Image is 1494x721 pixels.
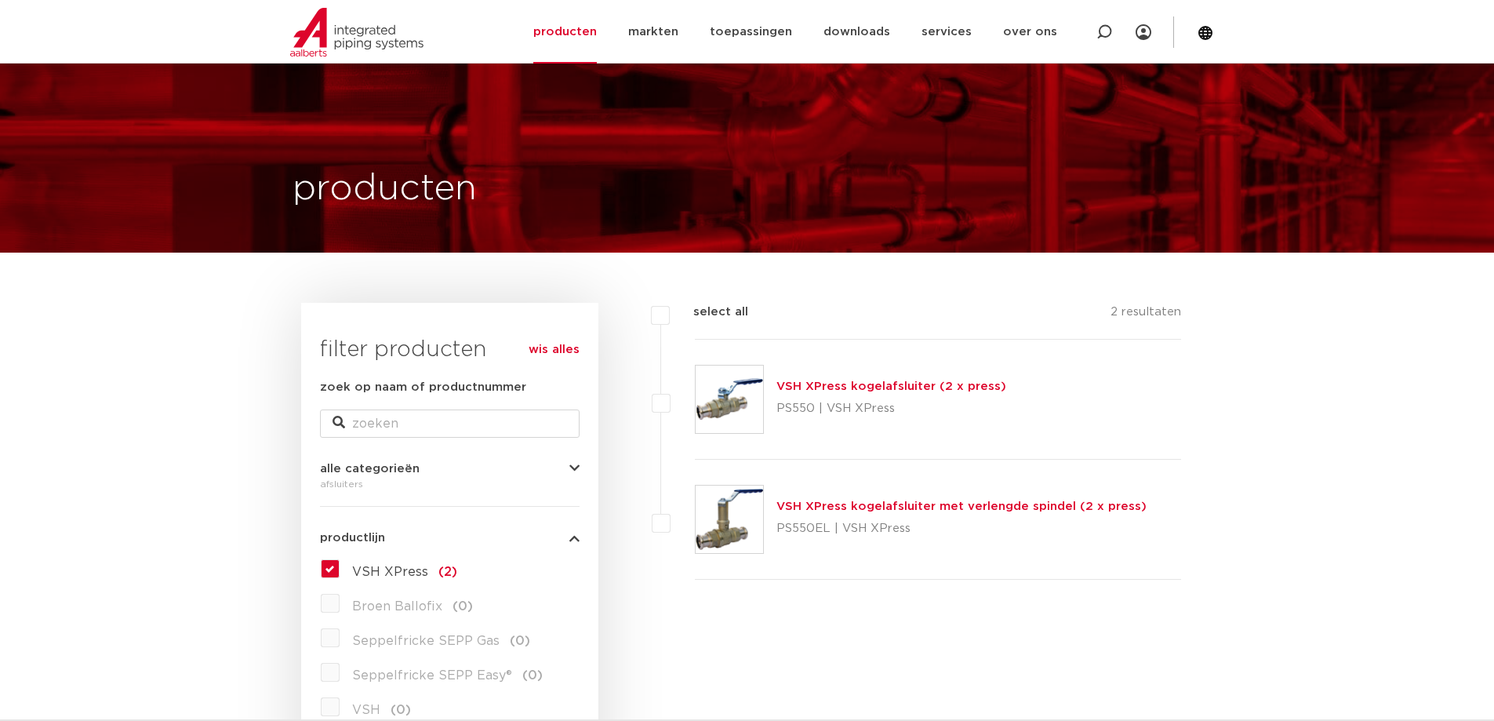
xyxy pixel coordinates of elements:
[438,566,457,578] span: (2)
[352,669,512,682] span: Seppelfricke SEPP Easy®
[696,366,763,433] img: Thumbnail for VSH XPress kogelafsluiter (2 x press)
[352,600,442,613] span: Broen Ballofix
[1111,303,1181,327] p: 2 resultaten
[776,381,1006,392] a: VSH XPress kogelafsluiter (2 x press)
[776,396,1006,421] p: PS550 | VSH XPress
[391,704,411,716] span: (0)
[320,463,580,475] button: alle categorieën
[293,164,477,214] h1: producten
[510,635,530,647] span: (0)
[320,378,526,397] label: zoek op naam of productnummer
[696,486,763,553] img: Thumbnail for VSH XPress kogelafsluiter met verlengde spindel (2 x press)
[352,566,428,578] span: VSH XPress
[320,410,580,438] input: zoeken
[352,704,380,716] span: VSH
[453,600,473,613] span: (0)
[320,532,580,544] button: productlijn
[776,501,1147,512] a: VSH XPress kogelafsluiter met verlengde spindel (2 x press)
[320,334,580,366] h3: filter producten
[529,340,580,359] a: wis alles
[320,532,385,544] span: productlijn
[670,303,748,322] label: select all
[320,475,580,493] div: afsluiters
[522,669,543,682] span: (0)
[320,463,420,475] span: alle categorieën
[352,635,500,647] span: Seppelfricke SEPP Gas
[776,516,1147,541] p: PS550EL | VSH XPress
